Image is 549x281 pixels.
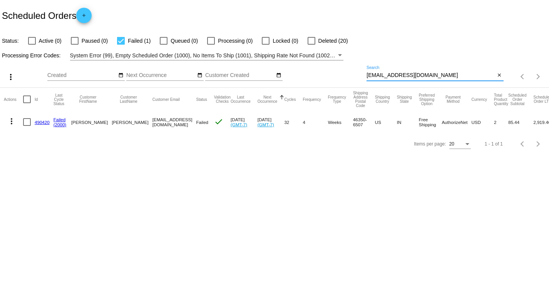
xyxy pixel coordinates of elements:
mat-icon: close [497,72,502,79]
button: Change sorting for PreferredShippingOption [419,93,435,106]
button: Change sorting for NextOccurrenceUtc [258,95,278,104]
input: Created [47,72,117,79]
input: Search [367,72,495,79]
a: Failed [54,117,66,122]
span: Failed [196,120,208,125]
mat-icon: more_vert [6,72,15,82]
button: Change sorting for Id [35,97,38,102]
mat-cell: AuthorizeNet [442,111,471,133]
span: Deleted (20) [318,36,348,45]
span: Locked (0) [273,36,298,45]
mat-header-cell: Validation Checks [214,88,231,111]
mat-cell: USD [471,111,494,133]
button: Change sorting for CustomerEmail [152,97,180,102]
mat-cell: 32 [284,111,303,133]
input: Customer Created [205,72,274,79]
a: (2000) [54,122,67,127]
mat-cell: [DATE] [258,111,285,133]
mat-header-cell: Total Product Quantity [494,88,508,111]
button: Change sorting for CustomerFirstName [71,95,105,104]
button: Change sorting for Cycles [284,97,296,102]
mat-cell: 2 [494,111,508,133]
button: Clear [495,72,504,80]
mat-icon: date_range [118,72,124,79]
button: Change sorting for CurrencyIso [471,97,487,102]
button: Change sorting for PaymentMethod.Type [442,95,464,104]
span: Active (0) [39,36,62,45]
span: Queued (0) [171,36,198,45]
span: Paused (0) [82,36,108,45]
span: 20 [449,141,454,147]
button: Change sorting for CustomerLastName [112,95,145,104]
a: (GMT-7) [231,122,247,127]
mat-cell: [DATE] [231,111,258,133]
button: Change sorting for LastProcessingCycleId [54,93,64,106]
mat-icon: add [79,13,89,22]
mat-cell: US [375,111,397,133]
button: Change sorting for Subtotal [508,93,526,106]
button: Previous page [515,69,531,84]
input: Next Occurrence [126,72,196,79]
button: Next page [531,136,546,152]
mat-cell: IN [397,111,419,133]
mat-cell: [EMAIL_ADDRESS][DOMAIN_NAME] [152,111,196,133]
button: Change sorting for ShippingState [397,95,412,104]
mat-icon: check [214,117,223,126]
button: Change sorting for ShippingPostcode [353,91,368,108]
button: Change sorting for LastOccurrenceUtc [231,95,251,104]
mat-select: Filter by Processing Error Codes [70,51,344,60]
mat-icon: more_vert [7,117,16,126]
h2: Scheduled Orders [2,8,92,23]
mat-cell: [PERSON_NAME] [71,111,112,133]
mat-header-cell: Actions [4,88,23,111]
mat-cell: Weeks [328,111,353,133]
span: Failed (1) [128,36,151,45]
mat-select: Items per page: [449,142,471,147]
mat-cell: [PERSON_NAME] [112,111,152,133]
button: Change sorting for Status [196,97,207,102]
a: (GMT-7) [258,122,274,127]
span: Status: [2,38,19,44]
mat-cell: Free Shipping [419,111,442,133]
mat-icon: date_range [197,72,203,79]
mat-cell: 46350-6507 [353,111,375,133]
span: Processing Error Codes: [2,52,61,59]
button: Next page [531,69,546,84]
button: Previous page [515,136,531,152]
mat-icon: date_range [276,72,281,79]
button: Change sorting for FrequencyType [328,95,346,104]
mat-cell: 4 [303,111,328,133]
a: 490420 [35,120,50,125]
div: 1 - 1 of 1 [485,141,503,147]
button: Change sorting for ShippingCountry [375,95,390,104]
mat-cell: 85.44 [508,111,533,133]
div: Items per page: [414,141,446,147]
span: Processing (0) [218,36,253,45]
button: Change sorting for Frequency [303,97,321,102]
